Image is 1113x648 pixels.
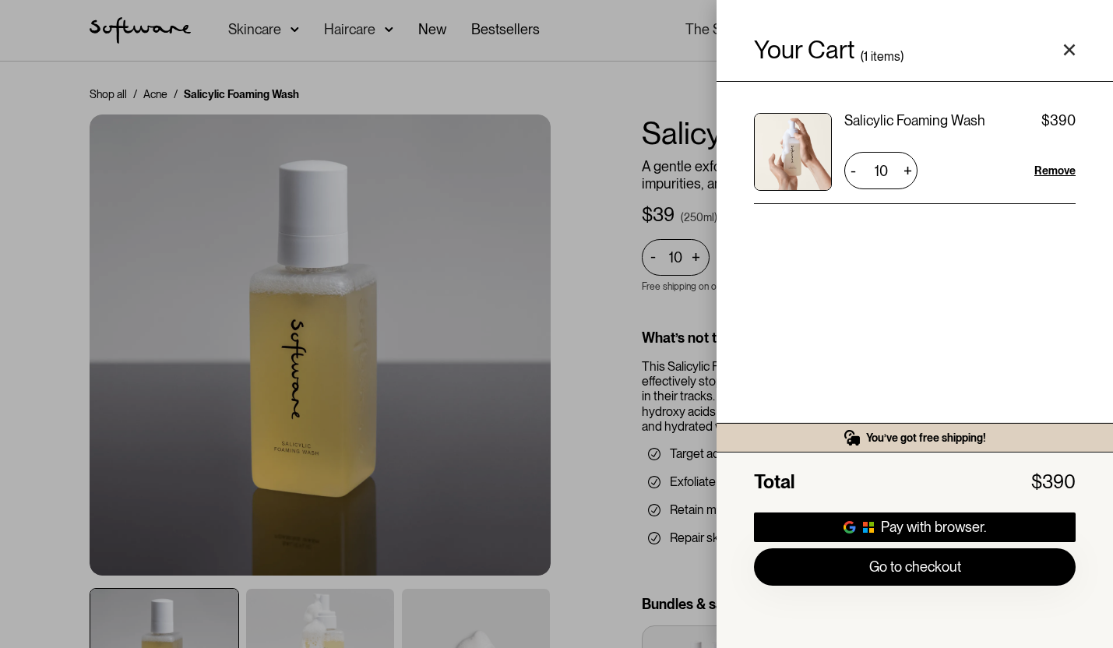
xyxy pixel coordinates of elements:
[898,158,918,183] div: +
[754,37,854,62] h4: Your Cart
[1063,44,1076,56] a: Close cart
[871,51,903,62] div: items)
[844,113,985,129] div: Salicylic Foaming Wash
[844,158,861,183] div: -
[1031,471,1076,494] div: $390
[881,519,986,535] div: Pay with browser.
[866,431,986,445] div: You’ve got free shipping!
[861,51,864,62] div: (
[864,51,868,62] div: 1
[754,548,1076,586] a: Go to checkout
[1041,113,1076,129] div: $390
[1034,163,1076,178] div: Remove
[754,471,794,494] div: Total
[754,512,1076,542] a: Pay with browser.
[1034,163,1076,178] a: Remove item from cart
